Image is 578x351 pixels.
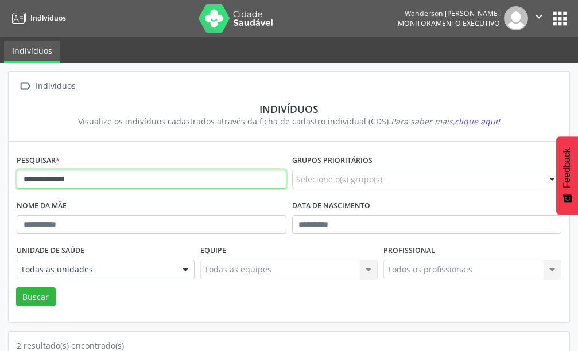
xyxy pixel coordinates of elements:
[292,197,370,215] label: Data de nascimento
[25,103,553,115] div: Indivíduos
[550,9,570,29] button: apps
[398,9,500,18] div: Wanderson [PERSON_NAME]
[16,287,56,307] button: Buscar
[562,148,572,188] span: Feedback
[17,242,84,260] label: Unidade de saúde
[556,136,578,214] button: Feedback - Mostrar pesquisa
[528,6,550,30] button: 
[504,6,528,30] img: img
[4,41,60,63] a: Indivíduos
[455,116,500,127] span: clique aqui!
[296,173,382,185] span: Selecione o(s) grupo(s)
[25,115,553,127] div: Visualize os indivíduos cadastrados através da ficha de cadastro individual (CDS).
[398,18,500,28] span: Monitoramento Executivo
[17,78,33,95] i: 
[383,242,435,260] label: Profissional
[21,264,171,275] span: Todas as unidades
[8,9,66,28] a: Indivíduos
[17,152,60,170] label: Pesquisar
[200,242,226,260] label: Equipe
[533,10,545,23] i: 
[30,13,66,23] span: Indivíduos
[391,116,500,127] i: Para saber mais,
[17,197,67,215] label: Nome da mãe
[33,78,77,95] div: Indivíduos
[292,152,373,170] label: Grupos prioritários
[17,78,77,95] a:  Indivíduos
